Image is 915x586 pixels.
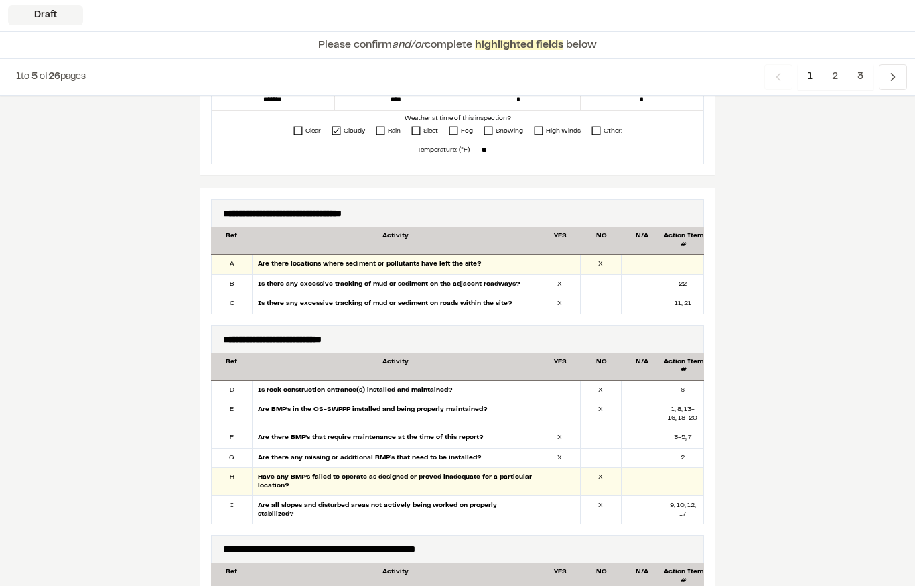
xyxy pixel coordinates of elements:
[253,469,539,496] div: Have any BMP’s failed to operate as designed or proved inadequate for a particular location?
[581,382,622,401] div: X
[212,276,253,295] div: B
[539,449,580,469] div: X
[798,64,823,90] span: 1
[662,497,703,524] div: 9, 10, 12, 17
[211,359,252,375] div: Ref
[252,359,539,375] div: Activity
[211,233,252,249] div: Ref
[540,233,581,249] div: YES
[212,382,253,401] div: D
[344,127,365,137] div: Cloudy
[822,64,848,90] span: 2
[461,127,473,137] div: Fog
[475,40,563,50] span: highlighted fields
[212,295,253,314] div: C
[662,401,703,428] div: 1, 8, 13-16, 18-20
[212,429,253,449] div: F
[581,233,622,249] div: NO
[663,569,704,585] div: Action Item #
[622,233,662,249] div: N/A
[546,127,581,137] div: High Winds
[212,469,253,496] div: H
[540,359,581,375] div: YES
[253,382,539,401] div: Is rock construction entrance(s) installed and maintained?
[764,64,907,90] nav: Navigation
[253,449,539,469] div: Are there any missing or additional BMP’s that need to be installed?
[392,40,425,50] span: and/or
[604,127,622,137] div: Other:
[581,497,622,524] div: X
[253,401,539,428] div: Are BMP’s in the OS-SWPPP installed and being properly maintained?
[539,429,580,449] div: X
[663,233,704,249] div: Action Item #
[496,127,523,137] div: Snowing
[581,359,622,375] div: NO
[662,295,703,314] div: 11, 21
[8,5,83,25] div: Draft
[31,73,38,81] span: 5
[212,255,253,275] div: A
[253,276,539,295] div: Is there any excessive tracking of mud or sediment on the adjacent roadways?
[662,276,703,295] div: 22
[622,359,662,375] div: N/A
[211,569,252,585] div: Ref
[253,255,539,275] div: Are there locations where sediment or pollutants have left the site?
[539,276,580,295] div: X
[253,429,539,449] div: Are there BMP’s that require maintenance at the time of this report?
[539,295,580,314] div: X
[212,139,703,162] div: Temperature: (°F)
[252,233,539,249] div: Activity
[662,382,703,401] div: 6
[16,70,86,84] p: to of pages
[581,569,622,585] div: NO
[581,401,622,428] div: X
[423,127,438,137] div: Sleet
[662,429,703,449] div: 3-5, 7
[253,497,539,524] div: Are all slopes and disturbed areas not actively being worked on properly stabilized?
[253,295,539,314] div: Is there any excessive tracking of mud or sediment on roads within the site?
[581,469,622,496] div: X
[305,127,321,137] div: Clear
[318,37,597,53] p: Please confirm complete below
[540,569,581,585] div: YES
[581,255,622,275] div: X
[847,64,873,90] span: 3
[212,401,253,428] div: E
[252,569,539,585] div: Activity
[48,73,60,81] span: 26
[212,497,253,524] div: I
[212,449,253,469] div: G
[662,449,703,469] div: 2
[622,569,662,585] div: N/A
[212,114,703,124] div: Weather at time of this inspection?
[388,127,401,137] div: Rain
[16,73,21,81] span: 1
[663,359,704,375] div: Action Item #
